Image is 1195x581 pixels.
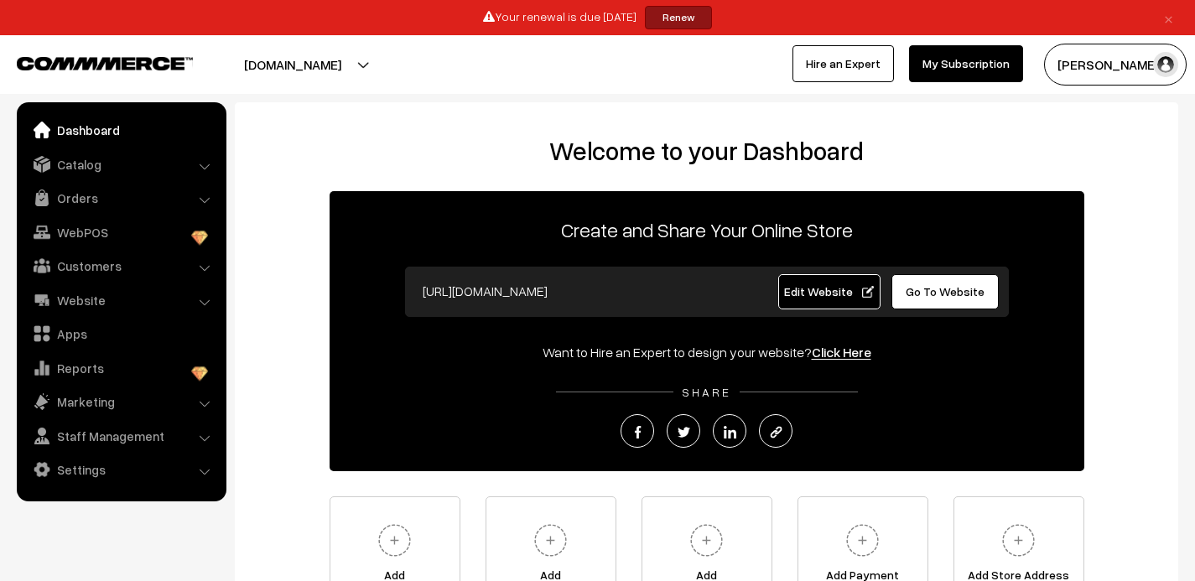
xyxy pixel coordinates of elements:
[330,342,1084,362] div: Want to Hire an Expert to design your website?
[21,285,221,315] a: Website
[17,52,164,72] a: COMMMERCE
[21,421,221,451] a: Staff Management
[330,215,1084,245] p: Create and Share Your Online Store
[527,517,574,563] img: plus.svg
[1044,44,1187,86] button: [PERSON_NAME]…
[995,517,1042,563] img: plus.svg
[21,454,221,485] a: Settings
[21,386,221,417] a: Marketing
[17,57,193,70] img: COMMMERCE
[909,45,1023,82] a: My Subscription
[891,274,1000,309] a: Go To Website
[792,45,894,82] a: Hire an Expert
[6,6,1189,29] div: Your renewal is due [DATE]
[21,115,221,145] a: Dashboard
[21,149,221,179] a: Catalog
[21,251,221,281] a: Customers
[812,344,871,361] a: Click Here
[21,353,221,383] a: Reports
[1153,52,1178,77] img: user
[683,517,730,563] img: plus.svg
[778,274,881,309] a: Edit Website
[645,6,712,29] a: Renew
[839,517,886,563] img: plus.svg
[371,517,418,563] img: plus.svg
[21,183,221,213] a: Orders
[784,284,874,298] span: Edit Website
[1157,8,1180,28] a: ×
[906,284,985,298] span: Go To Website
[185,44,400,86] button: [DOMAIN_NAME]
[673,385,740,399] span: SHARE
[252,136,1161,166] h2: Welcome to your Dashboard
[21,217,221,247] a: WebPOS
[21,319,221,349] a: Apps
